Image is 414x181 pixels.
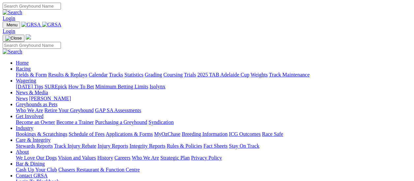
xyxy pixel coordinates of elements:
[89,72,108,77] a: Calendar
[184,72,196,77] a: Trials
[7,22,17,27] span: Menu
[69,131,104,137] a: Schedule of Fees
[16,78,36,83] a: Wagering
[16,137,51,143] a: Care & Integrity
[16,131,411,137] div: Industry
[124,72,144,77] a: Statistics
[97,155,113,161] a: History
[54,143,96,149] a: Track Injury Rebate
[26,34,31,40] img: logo-grsa-white.png
[16,167,57,172] a: Cash Up Your Club
[16,113,43,119] a: Get Involved
[16,72,47,77] a: Fields & Form
[106,131,153,137] a: Applications & Forms
[3,35,24,42] button: Toggle navigation
[48,72,87,77] a: Results & Replays
[3,49,22,55] img: Search
[3,10,22,15] img: Search
[132,155,159,161] a: Who We Are
[95,119,147,125] a: Purchasing a Greyhound
[229,143,259,149] a: Stay On Track
[16,155,411,161] div: About
[109,72,123,77] a: Tracks
[204,143,228,149] a: Fact Sheets
[29,96,71,101] a: [PERSON_NAME]
[3,15,15,21] a: Login
[251,72,268,77] a: Weights
[69,84,94,89] a: How To Bet
[42,22,62,28] img: GRSA
[95,107,141,113] a: GAP SA Assessments
[16,167,411,173] div: Bar & Dining
[160,155,190,161] a: Strategic Plan
[3,28,15,34] a: Login
[16,96,28,101] a: News
[21,22,41,28] img: GRSA
[150,84,165,89] a: Isolynx
[16,131,67,137] a: Bookings & Scratchings
[114,155,130,161] a: Careers
[16,84,411,90] div: Wagering
[16,60,29,66] a: Home
[229,131,261,137] a: ICG Outcomes
[3,3,61,10] input: Search
[16,96,411,102] div: News & Media
[16,125,33,131] a: Industry
[182,131,228,137] a: Breeding Information
[167,143,202,149] a: Rules & Policies
[44,84,67,89] a: SUREpick
[16,173,47,178] a: Contact GRSA
[16,143,411,149] div: Care & Integrity
[16,143,53,149] a: Stewards Reports
[16,149,29,155] a: About
[262,131,283,137] a: Race Safe
[191,155,222,161] a: Privacy Policy
[5,36,22,41] img: Close
[149,119,174,125] a: Syndication
[269,72,310,77] a: Track Maintenance
[97,143,128,149] a: Injury Reports
[3,21,20,28] button: Toggle navigation
[3,42,61,49] input: Search
[16,161,45,166] a: Bar & Dining
[95,84,148,89] a: Minimum Betting Limits
[16,119,411,125] div: Get Involved
[16,102,57,107] a: Greyhounds as Pets
[163,72,183,77] a: Coursing
[16,84,43,89] a: [DATE] Tips
[58,167,140,172] a: Chasers Restaurant & Function Centre
[44,107,94,113] a: Retire Your Greyhound
[56,119,94,125] a: Become a Trainer
[16,119,55,125] a: Become an Owner
[129,143,165,149] a: Integrity Reports
[16,107,43,113] a: Who We Are
[16,72,411,78] div: Racing
[16,66,31,72] a: Racing
[16,90,48,95] a: News & Media
[16,107,411,113] div: Greyhounds as Pets
[16,155,57,161] a: We Love Our Dogs
[154,131,180,137] a: MyOzChase
[145,72,162,77] a: Grading
[58,155,96,161] a: Vision and Values
[197,72,249,77] a: 2025 TAB Adelaide Cup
